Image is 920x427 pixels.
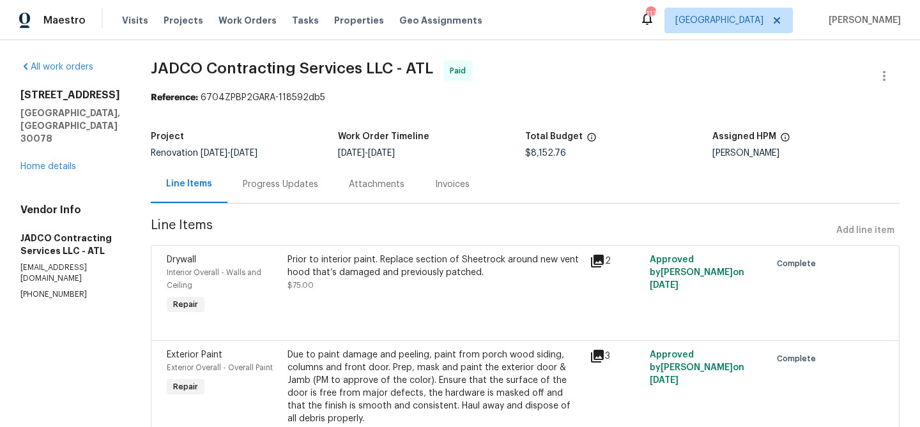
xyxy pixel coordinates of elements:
div: 2 [590,253,642,269]
p: [PHONE_NUMBER] [20,289,120,300]
h5: JADCO Contracting Services LLC - ATL [20,232,120,257]
span: Paid [450,64,471,77]
div: Progress Updates [243,178,318,191]
span: Complete [777,352,821,365]
span: Tasks [292,16,319,25]
span: [DATE] [201,149,227,158]
span: Drywall [167,255,196,264]
span: JADCO Contracting Services LLC - ATL [151,61,433,76]
b: Reference: [151,93,198,102]
span: Interior Overall - Walls and Ceiling [167,269,261,289]
span: Approved by [PERSON_NAME] on [650,255,744,290]
div: 6704ZPBP2GARA-118592db5 [151,91,900,104]
span: Exterior Paint [167,350,222,359]
span: $75.00 [287,281,314,289]
div: Prior to interior paint. Replace section of Sheetrock around new vent hood that’s damaged and pre... [287,253,582,279]
span: Renovation [151,149,257,158]
span: Complete [777,257,821,270]
span: $8,152.76 [525,149,566,158]
div: Attachments [349,178,404,191]
div: Invoices [435,178,470,191]
span: [GEOGRAPHIC_DATA] [675,14,763,27]
h5: Assigned HPM [712,132,776,141]
span: [DATE] [368,149,395,158]
span: - [201,149,257,158]
a: Home details [20,162,76,171]
h4: Vendor Info [20,204,120,216]
span: Visits [122,14,148,27]
span: Properties [334,14,384,27]
span: Geo Assignments [399,14,482,27]
h5: Total Budget [525,132,583,141]
span: Line Items [151,219,831,243]
p: [EMAIL_ADDRESS][DOMAIN_NAME] [20,262,120,284]
h5: Work Order Timeline [338,132,429,141]
span: - [338,149,395,158]
span: Approved by [PERSON_NAME] on [650,350,744,385]
h2: [STREET_ADDRESS] [20,89,120,101]
span: [PERSON_NAME] [824,14,901,27]
span: [DATE] [338,149,365,158]
h5: [GEOGRAPHIC_DATA], [GEOGRAPHIC_DATA] 30078 [20,107,120,145]
div: Line Items [166,177,212,190]
div: 3 [590,348,642,364]
span: Maestro [43,14,86,27]
span: Repair [168,298,203,311]
span: Work Orders [218,14,277,27]
div: [PERSON_NAME] [712,149,900,158]
div: Due to paint damage and peeling, paint from porch wood siding, columns and front door. Prep, mask... [287,348,582,425]
span: Projects [164,14,203,27]
span: Repair [168,380,203,393]
span: [DATE] [650,376,678,385]
span: The total cost of line items that have been proposed by Opendoor. This sum includes line items th... [586,132,597,149]
span: [DATE] [231,149,257,158]
a: All work orders [20,63,93,71]
span: [DATE] [650,281,678,290]
span: Exterior Overall - Overall Paint [167,364,273,371]
h5: Project [151,132,184,141]
span: The hpm assigned to this work order. [780,132,790,149]
div: 113 [646,8,655,20]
